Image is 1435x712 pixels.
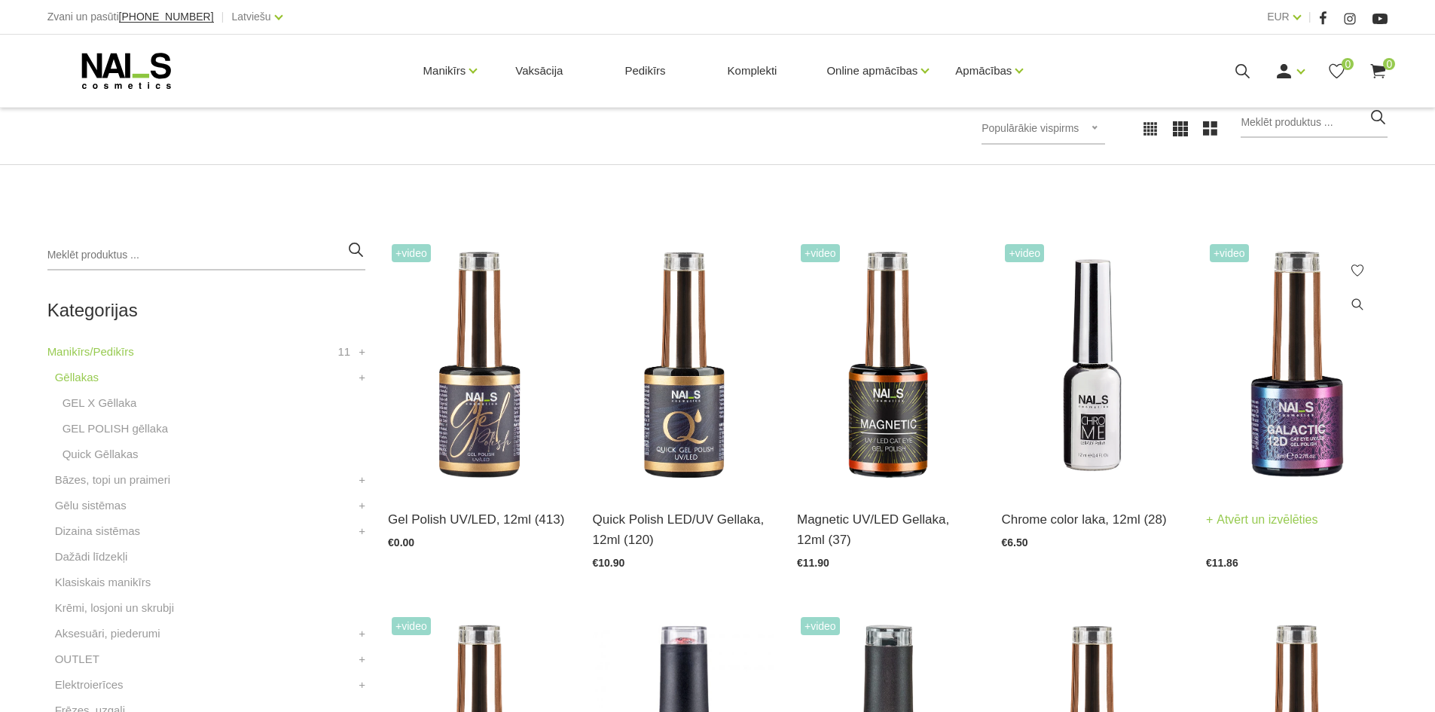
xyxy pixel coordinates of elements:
a: + [359,676,365,694]
span: 0 [1342,58,1354,70]
a: Manikīrs [423,41,466,101]
a: Vaksācija [503,35,575,107]
a: + [359,650,365,668]
a: Manikīrs/Pedikīrs [47,343,134,361]
a: EUR [1267,8,1290,26]
a: Atvērt un izvēlēties [1206,509,1318,530]
a: OUTLET [55,650,99,668]
a: Aksesuāri, piederumi [55,625,160,643]
h2: Kategorijas [47,301,365,320]
a: Chrome color laka, 12ml (28) [1001,509,1183,530]
a: Apmācības [955,41,1012,101]
a: Gēlu sistēmas [55,497,127,515]
span: €6.50 [1001,536,1027,549]
a: Gel Polish UV/LED, 12ml (413) [388,509,569,530]
span: Populārākie vispirms [982,122,1079,134]
span: +Video [392,244,431,262]
a: [PHONE_NUMBER] [119,11,214,23]
span: +Video [801,617,840,635]
div: Zvani un pasūti [47,8,214,26]
a: Online apmācības [826,41,917,101]
a: 0 [1369,62,1388,81]
img: Daudzdimensionāla magnētiskā gellaka, kas satur smalkas, atstarojošas hroma daļiņas. Ar īpaša mag... [1206,240,1388,490]
span: €0.00 [388,536,414,549]
a: Quick Polish LED/UV Gellaka, 12ml (120) [593,509,774,550]
a: Dažādi līdzekļi [55,548,128,566]
a: GEL X Gēllaka [63,394,137,412]
span: €11.86 [1206,557,1238,569]
input: Meklēt produktus ... [47,240,365,270]
a: Latviešu [232,8,271,26]
a: Komplekti [716,35,789,107]
a: Elektroierīces [55,676,124,694]
img: Ilgnoturīga gellaka, kas sastāv no metāla mikrodaļiņām, kuras īpaša magnēta ietekmē var pārvērst ... [797,240,979,490]
span: | [221,8,224,26]
img: Paredzēta hromēta jeb spoguļspīduma efekta veidošanai uz pilnas naga plātnes vai atsevišķiem diza... [1001,240,1183,490]
span: €10.90 [593,557,625,569]
input: Meklēt produktus ... [1241,108,1388,138]
span: +Video [1210,244,1249,262]
span: €11.90 [797,557,829,569]
a: Dizaina sistēmas [55,522,140,540]
span: +Video [392,617,431,635]
a: Klasiskais manikīrs [55,573,151,591]
span: +Video [1005,244,1044,262]
a: 0 [1327,62,1346,81]
span: 11 [337,343,350,361]
a: Quick Gēllakas [63,445,139,463]
a: + [359,343,365,361]
a: GEL POLISH gēllaka [63,420,168,438]
a: Magnetic UV/LED Gellaka, 12ml (37) [797,509,979,550]
a: Krēmi, losjoni un skrubji [55,599,174,617]
span: +Video [801,244,840,262]
a: + [359,471,365,489]
a: + [359,625,365,643]
a: + [359,497,365,515]
span: 0 [1383,58,1395,70]
a: Gēllakas [55,368,99,387]
a: Pedikīrs [612,35,677,107]
a: + [359,522,365,540]
img: Ātri, ērti un vienkārši!Intensīvi pigmentēta gellaka, kas perfekti klājas arī vienā slānī, tādā v... [593,240,774,490]
img: Ilgnoturīga, intensīvi pigmentēta gellaka. Viegli klājas, lieliski žūst, nesaraujas, neatkāpjas n... [388,240,569,490]
a: + [359,368,365,387]
a: Bāzes, topi un praimeri [55,471,170,489]
span: | [1308,8,1311,26]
